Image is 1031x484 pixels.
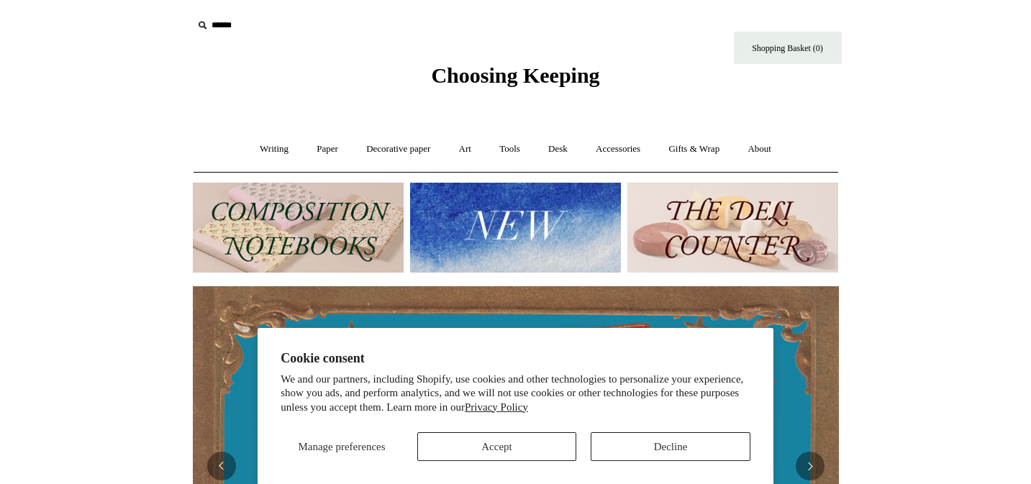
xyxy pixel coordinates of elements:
[486,130,533,168] a: Tools
[431,63,599,87] span: Choosing Keeping
[304,130,351,168] a: Paper
[465,401,528,413] a: Privacy Policy
[796,452,825,480] button: Next
[281,432,403,461] button: Manage preferences
[353,130,443,168] a: Decorative paper
[410,183,621,273] img: New.jpg__PID:f73bdf93-380a-4a35-bcfe-7823039498e1
[655,130,732,168] a: Gifts & Wrap
[281,373,750,415] p: We and our partners, including Shopify, use cookies and other technologies to personalize your ex...
[247,130,301,168] a: Writing
[583,130,653,168] a: Accessories
[298,441,385,452] span: Manage preferences
[193,183,404,273] img: 202302 Composition ledgers.jpg__PID:69722ee6-fa44-49dd-a067-31375e5d54ec
[417,432,577,461] button: Accept
[734,32,842,64] a: Shopping Basket (0)
[535,130,581,168] a: Desk
[281,351,750,366] h2: Cookie consent
[207,452,236,480] button: Previous
[735,130,784,168] a: About
[591,432,750,461] button: Decline
[627,183,838,273] img: The Deli Counter
[431,75,599,85] a: Choosing Keeping
[446,130,484,168] a: Art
